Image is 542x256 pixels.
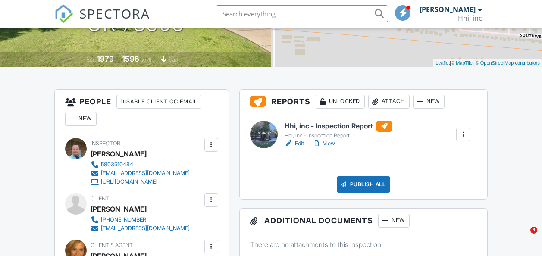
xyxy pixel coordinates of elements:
a: Hhi, inc - Inspection Report Hhi, inc - Inspection Report [285,121,392,140]
span: Built [86,56,96,63]
a: [EMAIL_ADDRESS][DOMAIN_NAME] [91,224,190,233]
div: [PHONE_NUMBER] [101,216,148,223]
span: sq. ft. [141,56,153,63]
a: Leaflet [435,60,450,66]
a: © MapTiler [451,60,474,66]
a: © OpenStreetMap contributors [476,60,540,66]
a: [PHONE_NUMBER] [91,215,190,224]
p: There are no attachments to this inspection. [250,240,477,249]
span: Inspector [91,140,120,147]
img: The Best Home Inspection Software - Spectora [54,4,73,23]
div: [EMAIL_ADDRESS][DOMAIN_NAME] [101,225,190,232]
div: Hhi, inc - Inspection Report [285,132,392,139]
div: New [413,95,445,109]
div: 5803510484 [101,161,133,168]
div: Disable Client CC Email [116,95,201,109]
h6: Hhi, inc - Inspection Report [285,121,392,132]
span: Client's Agent [91,242,133,248]
a: View [313,139,335,148]
div: [PERSON_NAME] [91,203,147,215]
iframe: Intercom live chat [513,227,533,247]
div: New [378,214,410,228]
a: 5803510484 [91,160,190,169]
a: [EMAIL_ADDRESS][DOMAIN_NAME] [91,169,190,178]
h3: Additional Documents [240,209,488,233]
div: [PERSON_NAME] [91,147,147,160]
a: [URL][DOMAIN_NAME] [91,178,190,186]
div: | [433,59,542,67]
a: Edit [285,139,304,148]
h3: People [55,90,229,131]
div: [EMAIL_ADDRESS][DOMAIN_NAME] [101,170,190,177]
span: slab [168,56,178,63]
div: Attach [368,95,410,109]
div: Hhi, inc [458,14,482,22]
div: Publish All [337,176,391,193]
input: Search everything... [216,5,388,22]
div: 1596 [122,54,139,63]
div: [PERSON_NAME] [420,5,476,14]
span: 3 [530,227,537,234]
span: Client [91,195,109,202]
div: New [65,112,97,126]
div: Unlocked [316,95,365,109]
div: 1979 [97,54,114,63]
a: SPECTORA [54,12,150,30]
div: [URL][DOMAIN_NAME] [101,178,157,185]
span: SPECTORA [79,4,150,22]
h3: Reports [240,90,488,114]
